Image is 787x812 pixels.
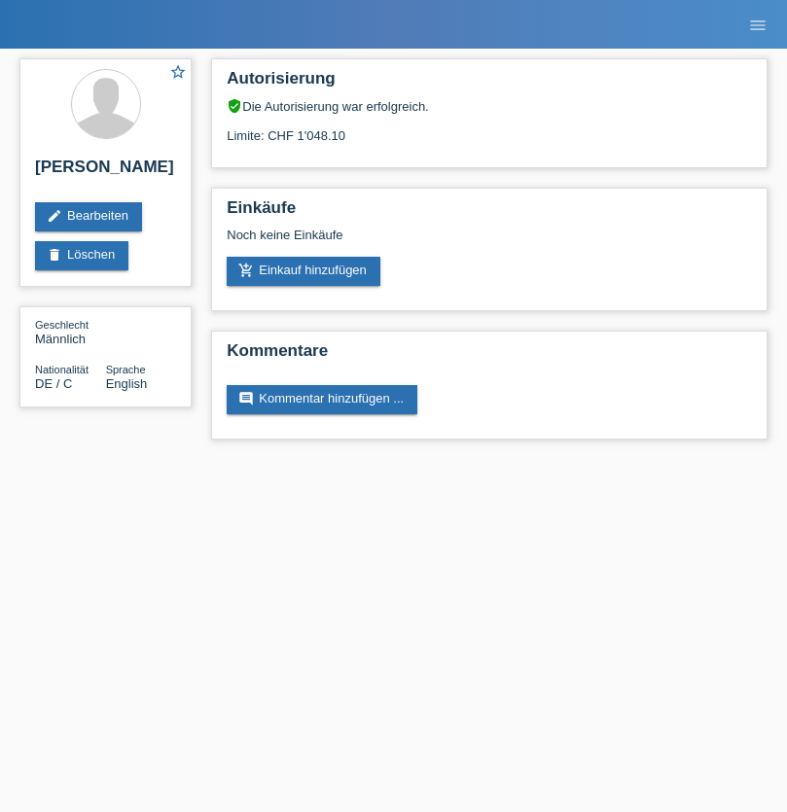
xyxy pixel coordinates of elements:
[169,63,187,84] a: star_border
[227,114,752,143] div: Limite: CHF 1'048.10
[47,208,62,224] i: edit
[47,247,62,263] i: delete
[169,63,187,81] i: star_border
[35,241,128,270] a: deleteLöschen
[238,391,254,406] i: comment
[227,228,752,257] div: Noch keine Einkäufe
[35,158,176,187] h2: [PERSON_NAME]
[227,198,752,228] h2: Einkäufe
[238,263,254,278] i: add_shopping_cart
[35,202,142,231] a: editBearbeiten
[106,376,148,391] span: English
[227,257,380,286] a: add_shopping_cartEinkauf hinzufügen
[227,341,752,371] h2: Kommentare
[738,18,777,30] a: menu
[35,364,89,375] span: Nationalität
[748,16,768,35] i: menu
[227,98,242,114] i: verified_user
[227,69,752,98] h2: Autorisierung
[35,317,106,346] div: Männlich
[106,364,146,375] span: Sprache
[227,385,417,414] a: commentKommentar hinzufügen ...
[35,319,89,331] span: Geschlecht
[35,376,72,391] span: Deutschland / C / 05.06.2006
[227,98,752,114] div: Die Autorisierung war erfolgreich.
